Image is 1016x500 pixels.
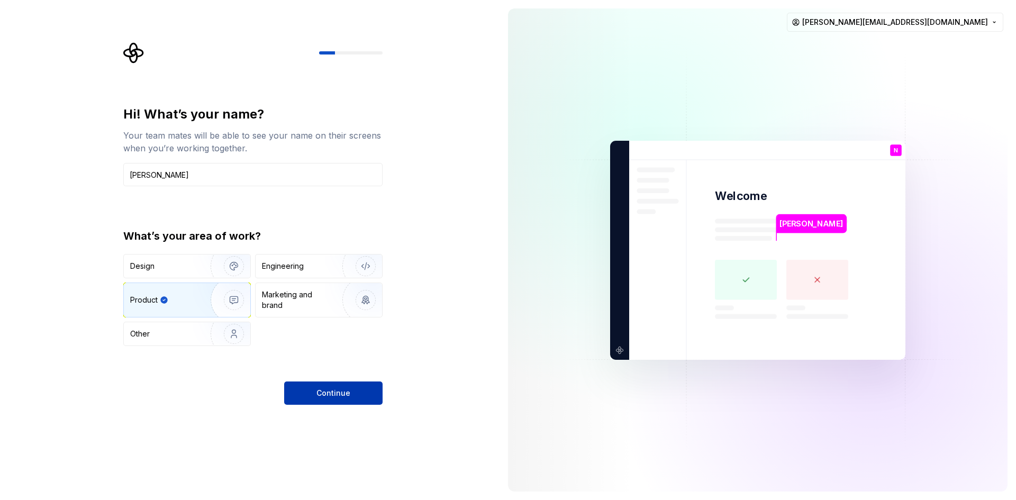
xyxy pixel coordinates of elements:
[786,319,846,332] p: [PERSON_NAME]
[130,261,155,271] div: Design
[715,188,767,204] p: Welcome
[787,13,1003,32] button: [PERSON_NAME][EMAIL_ADDRESS][DOMAIN_NAME]
[891,156,901,161] p: You
[316,388,350,398] span: Continue
[123,42,144,63] svg: Supernova Logo
[262,289,333,311] div: Marketing and brand
[123,229,383,243] div: What’s your area of work?
[130,295,158,305] div: Product
[284,381,383,405] button: Continue
[130,329,150,339] div: Other
[262,261,304,271] div: Engineering
[123,106,383,123] div: Hi! What’s your name?
[123,129,383,154] div: Your team mates will be able to see your name on their screens when you’re working together.
[123,163,383,186] input: Han Solo
[802,17,988,28] span: [PERSON_NAME][EMAIL_ADDRESS][DOMAIN_NAME]
[894,147,898,153] p: N
[779,217,843,229] p: [PERSON_NAME]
